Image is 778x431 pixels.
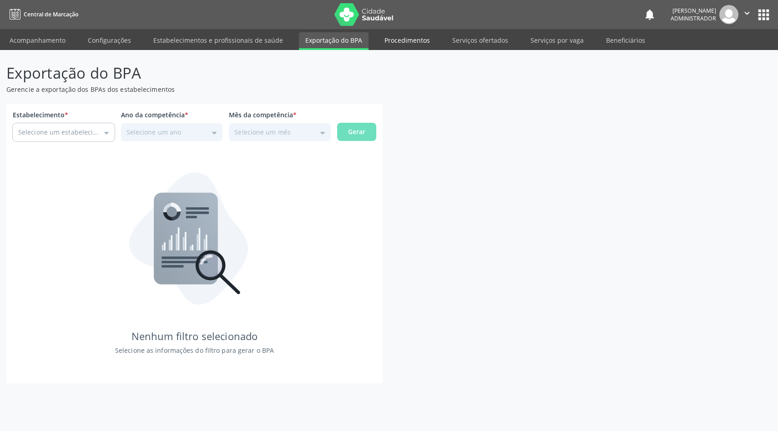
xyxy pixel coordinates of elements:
[378,32,436,48] a: Procedimentos
[643,8,656,21] button: notifications
[299,32,369,50] a: Exportação do BPA
[524,32,590,48] a: Serviços por vaga
[742,8,752,18] i: 
[147,32,289,48] a: Estabelecimentos e profissionais de saúde
[13,110,65,120] span: Estabelecimento
[337,123,376,141] button: Gerar
[6,62,542,85] p: Exportação do BPA
[13,123,115,141] input: Selecione um estabelecimento
[756,7,772,23] button: apps
[719,5,738,24] img: img
[6,7,78,22] a: Central de Marcação
[131,329,258,344] div: Nenhum filtro selecionado
[81,32,137,48] a: Configurações
[348,127,365,136] span: Gerar
[738,5,756,24] button: 
[121,123,223,141] input: Selecione um ano
[3,32,72,48] a: Acompanhamento
[115,346,274,355] div: Selecione as informações do filtro para gerar o BPA
[671,7,716,15] div: [PERSON_NAME]
[229,110,293,120] span: Mês da competência
[600,32,652,48] a: Beneficiários
[24,10,78,18] span: Central de Marcação
[229,123,331,141] input: Selecione um mês
[671,15,716,22] span: Administrador
[446,32,515,48] a: Serviços ofertados
[6,85,542,94] p: Gerencie a exportação dos BPAs dos estabelecimentos
[121,110,185,120] span: Ano da competência
[117,163,272,318] img: Imagem de empty state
